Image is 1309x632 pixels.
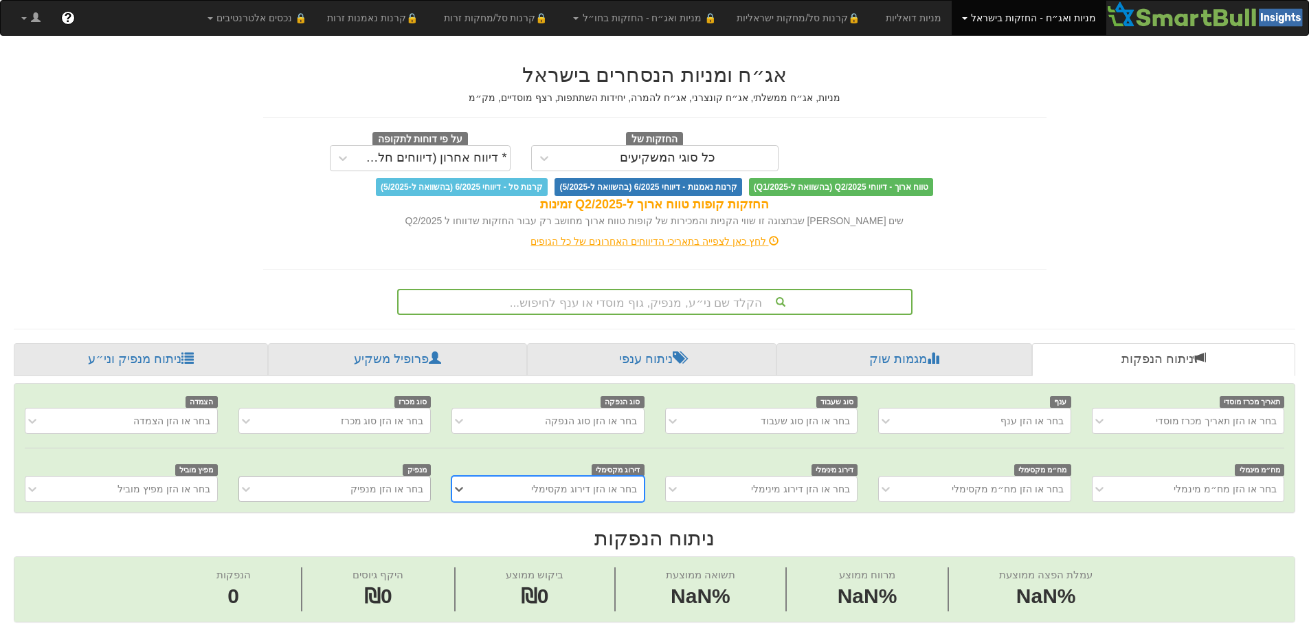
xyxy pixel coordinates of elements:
[1014,464,1071,476] span: מח״מ מקסימלי
[521,585,549,607] span: ₪0
[838,582,897,611] span: NaN%
[14,527,1295,549] h2: ניתוח הנפקות
[506,569,563,580] span: ביקוש ממוצע
[563,1,726,35] a: 🔒 מניות ואג״ח - החזקות בחו״ל
[1174,482,1277,496] div: בחר או הזן מח״מ מינמלי
[359,151,507,165] div: * דיווח אחרון (דיווחים חלקיים)
[626,132,684,147] span: החזקות של
[592,464,645,476] span: דירוג מקסימלי
[394,396,432,408] span: סוג מכרז
[812,464,858,476] span: דירוג מינימלי
[263,214,1047,228] div: שים [PERSON_NAME] שבתצוגה זו שווי הקניות והמכירות של קופות טווח ארוך מחושב רק עבור החזקות שדווחו ...
[726,1,875,35] a: 🔒קרנות סל/מחקות ישראליות
[253,235,1057,248] div: לחץ כאן לצפייה בתאריכי הדיווחים האחרונים של כל הגופים
[263,63,1047,86] h2: אג״ח ומניות הנסחרים בישראל
[952,1,1106,35] a: מניות ואג״ח - החזקות בישראל
[14,343,268,376] a: ניתוח מנפיק וני״ע
[1220,396,1284,408] span: תאריך מכרז מוסדי
[263,93,1047,103] h5: מניות, אג״ח ממשלתי, אג״ח קונצרני, אג״ח להמרה, יחידות השתתפות, רצף מוסדיים, מק״מ
[839,569,895,580] span: מרווח ממוצע
[527,343,776,376] a: ניתוח ענפי
[372,132,468,147] span: על פי דוחות לתקופה
[620,151,715,165] div: כל סוגי המשקיעים
[403,464,431,476] span: מנפיק
[175,464,218,476] span: מפיץ מוביל
[1235,464,1284,476] span: מח״מ מינמלי
[216,582,251,611] span: 0
[118,482,210,496] div: בחר או הזן מפיץ מוביל
[531,482,637,496] div: בחר או הזן דירוג מקסימלי
[64,11,71,25] span: ?
[376,178,548,196] span: קרנות סל - דיווחי 6/2025 (בהשוואה ל-5/2025)
[1032,343,1295,376] a: ניתוח הנפקות
[1000,414,1064,428] div: בחר או הזן ענף
[999,582,1093,611] span: NaN%
[216,569,251,580] span: הנפקות
[1050,396,1071,408] span: ענף
[1106,1,1308,28] img: Smartbull
[364,585,392,607] span: ₪0
[749,178,933,196] span: טווח ארוך - דיווחי Q2/2025 (בהשוואה ל-Q1/2025)
[353,569,403,580] span: היקף גיוסים
[1156,414,1277,428] div: בחר או הזן תאריך מכרז מוסדי
[434,1,563,35] a: 🔒קרנות סל/מחקות זרות
[761,414,850,428] div: בחר או הזן סוג שעבוד
[51,1,85,35] a: ?
[816,396,858,408] span: סוג שעבוד
[666,569,735,580] span: תשואה ממוצעת
[186,396,218,408] span: הצמדה
[601,396,645,408] span: סוג הנפקה
[341,414,424,428] div: בחר או הזן סוג מכרז
[555,178,741,196] span: קרנות נאמנות - דיווחי 6/2025 (בהשוואה ל-5/2025)
[999,569,1093,580] span: עמלת הפצה ממוצעת
[317,1,434,35] a: 🔒קרנות נאמנות זרות
[133,414,210,428] div: בחר או הזן הצמדה
[197,1,317,35] a: 🔒 נכסים אלטרנטיבים
[952,482,1064,496] div: בחר או הזן מח״מ מקסימלי
[399,290,911,314] div: הקלד שם ני״ע, מנפיק, גוף מוסדי או ענף לחיפוש...
[263,196,1047,214] div: החזקות קופות טווח ארוך ל-Q2/2025 זמינות
[268,343,526,376] a: פרופיל משקיע
[751,482,850,496] div: בחר או הזן דירוג מינימלי
[666,582,735,611] span: NaN%
[545,414,637,428] div: בחר או הזן סוג הנפקה
[875,1,952,35] a: מניות דואליות
[350,482,423,496] div: בחר או הזן מנפיק
[776,343,1031,376] a: מגמות שוק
